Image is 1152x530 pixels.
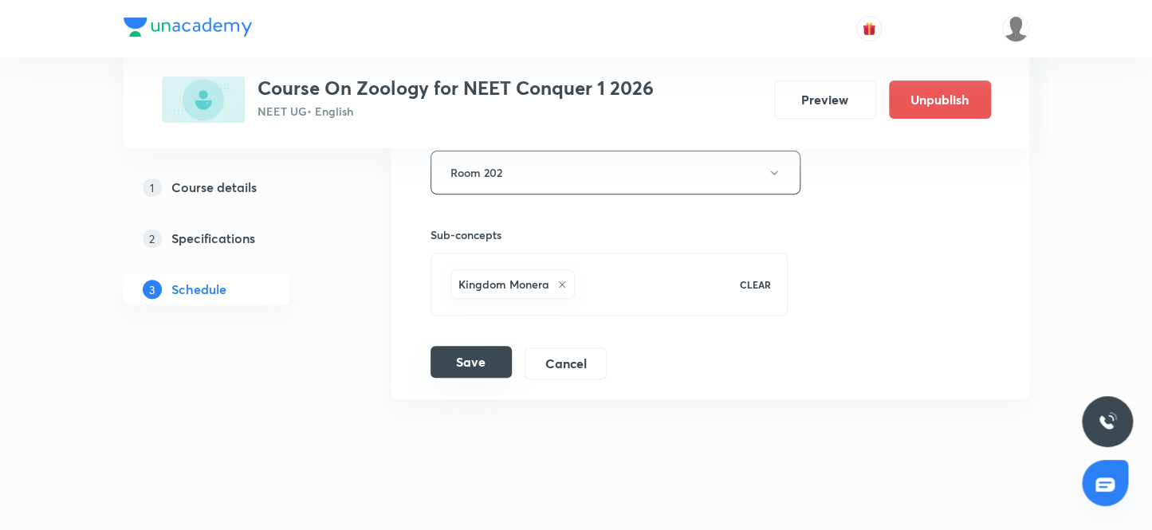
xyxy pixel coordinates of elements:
[889,80,991,119] button: Unpublish
[431,346,512,378] button: Save
[143,178,162,197] p: 1
[1098,412,1117,431] img: ttu
[774,80,876,119] button: Preview
[143,280,162,299] p: 3
[525,347,607,379] button: Cancel
[171,280,226,299] h5: Schedule
[171,229,255,248] h5: Specifications
[431,226,788,243] h6: Sub-concepts
[162,77,245,123] img: AA4F7FBF-1DFE-40AA-BF2E-430D5642149D_plus.png
[171,178,257,197] h5: Course details
[458,276,549,292] h6: Kingdom Monera
[124,18,252,37] img: Company Logo
[856,16,882,41] button: avatar
[143,229,162,248] p: 2
[1002,15,1029,42] img: Devendra Kumar
[124,18,252,41] a: Company Logo
[258,77,654,100] h3: Course On Zoology for NEET Conquer 1 2026
[740,277,771,292] p: CLEAR
[862,22,876,36] img: avatar
[431,151,800,194] button: Room 202
[124,222,340,254] a: 2Specifications
[124,171,340,203] a: 1Course details
[258,103,654,120] p: NEET UG • English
